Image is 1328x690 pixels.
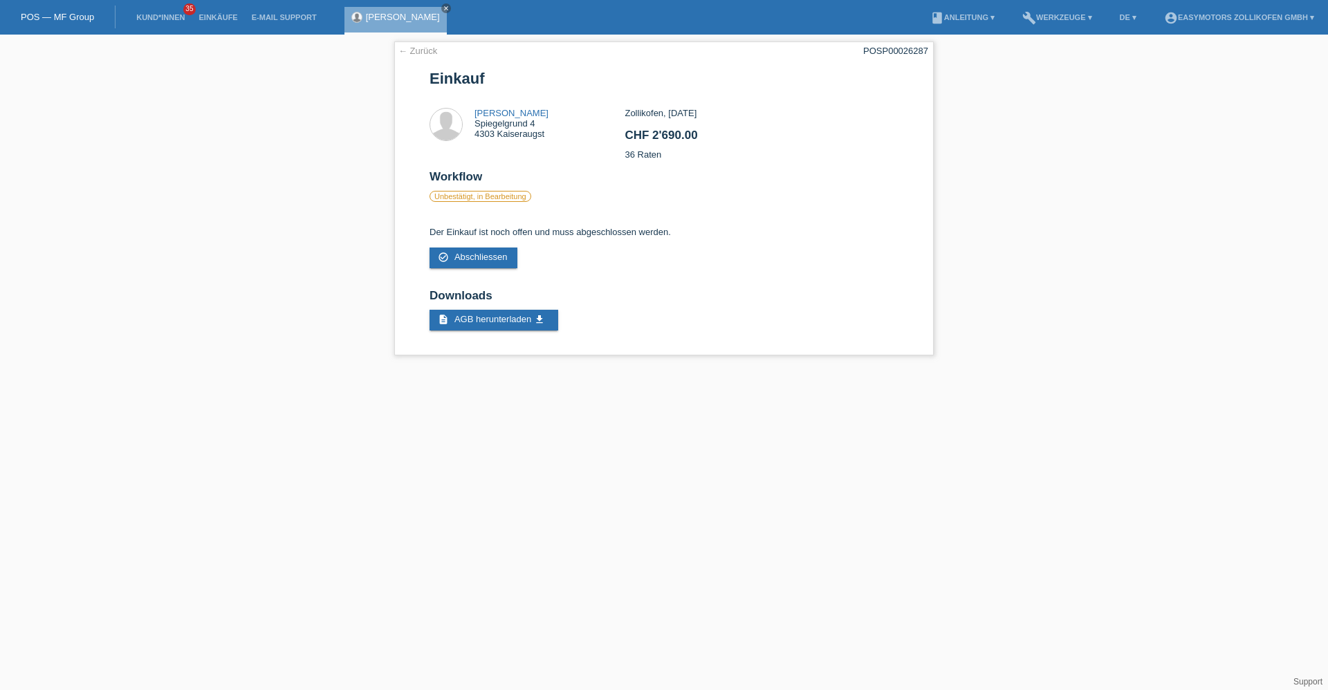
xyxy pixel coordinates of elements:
[474,108,548,118] a: [PERSON_NAME]
[1113,13,1143,21] a: DE ▾
[1022,11,1036,25] i: build
[398,46,437,56] a: ← Zurück
[430,310,558,330] a: description AGB herunterladen get_app
[366,12,440,22] a: [PERSON_NAME]
[1157,13,1321,21] a: account_circleEasymotors Zollikofen GmbH ▾
[192,13,244,21] a: Einkäufe
[454,252,508,262] span: Abschliessen
[430,170,898,191] h2: Workflow
[1164,11,1178,25] i: account_circle
[438,314,449,325] i: description
[438,252,449,263] i: check_circle_outline
[183,3,196,15] span: 35
[625,129,898,149] h2: CHF 2'690.00
[863,46,928,56] div: POSP00026287
[430,70,898,87] h1: Einkauf
[430,227,898,237] p: Der Einkauf ist noch offen und muss abgeschlossen werden.
[1293,677,1322,687] a: Support
[1015,13,1099,21] a: buildWerkzeuge ▾
[245,13,324,21] a: E-Mail Support
[430,191,531,202] label: Unbestätigt, in Bearbeitung
[930,11,944,25] i: book
[441,3,451,13] a: close
[443,5,450,12] i: close
[474,108,548,139] div: Spiegelgrund 4 4303 Kaiseraugst
[430,248,517,268] a: check_circle_outline Abschliessen
[534,314,545,325] i: get_app
[21,12,94,22] a: POS — MF Group
[923,13,1002,21] a: bookAnleitung ▾
[625,108,898,170] div: Zollikofen, [DATE] 36 Raten
[129,13,192,21] a: Kund*innen
[454,314,531,324] span: AGB herunterladen
[430,289,898,310] h2: Downloads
